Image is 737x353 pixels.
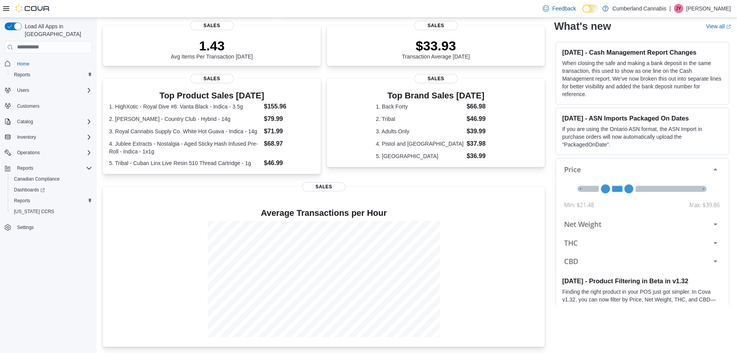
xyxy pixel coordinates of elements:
span: Inventory [17,134,36,140]
span: Settings [14,222,92,232]
dd: $46.99 [264,158,315,168]
dt: 1. HighXotic - Royal Dive #6: Vanta Black - Indica - 3.5g [109,103,261,110]
span: Sales [414,74,458,83]
span: Dashboards [14,187,45,193]
span: Sales [302,182,345,191]
span: Sales [414,21,458,30]
dt: 2. [PERSON_NAME] - Country Club - Hybrid - 14g [109,115,261,123]
h4: Average Transactions per Hour [109,208,539,218]
div: Joseph Young [674,4,683,13]
dt: 3. Royal Cannabis Supply Co. White Hot Guava - Indica - 14g [109,127,261,135]
span: Catalog [17,119,33,125]
p: When closing the safe and making a bank deposit in the same transaction, this used to show as one... [562,59,723,98]
img: Cova [15,5,50,12]
button: Canadian Compliance [8,174,95,184]
a: Settings [14,223,37,232]
a: Reports [11,70,33,79]
span: Feedback [552,5,576,12]
dd: $155.96 [264,102,315,111]
dd: $39.99 [467,127,496,136]
dt: 4. Pistol and [GEOGRAPHIC_DATA] [376,140,464,148]
button: Customers [2,100,95,112]
span: [US_STATE] CCRS [14,208,54,215]
a: Feedback [540,1,579,16]
span: Home [14,59,92,69]
span: Reports [14,72,30,78]
dt: 5. [GEOGRAPHIC_DATA] [376,152,464,160]
button: Users [2,85,95,96]
button: Reports [8,195,95,206]
nav: Complex example [5,55,92,253]
dd: $79.99 [264,114,315,124]
button: Catalog [2,116,95,127]
a: Dashboards [11,185,48,195]
a: Reports [11,196,33,205]
dt: 2. Tribal [376,115,464,123]
span: Load All Apps in [GEOGRAPHIC_DATA] [22,22,92,38]
span: Canadian Compliance [11,174,92,184]
dt: 5. Tribal - Cuban Linx Live Resin 510 Thread Cartridge - 1g [109,159,261,167]
h3: Top Product Sales [DATE] [109,91,315,100]
h3: [DATE] - ASN Imports Packaged On Dates [562,114,723,122]
a: Home [14,59,32,69]
dt: 3. Adults Only [376,127,464,135]
span: Operations [14,148,92,157]
span: Home [17,61,29,67]
dd: $66.98 [467,102,496,111]
span: Catalog [14,117,92,126]
div: Transaction Average [DATE] [402,38,470,60]
span: Reports [14,198,30,204]
dt: 1. Back Forty [376,103,464,110]
p: Finding the right product in your POS just got simpler. In Cova v1.32, you can now filter by Pric... [562,288,723,327]
h3: Top Brand Sales [DATE] [376,91,496,100]
button: Operations [2,147,95,158]
span: Settings [17,224,34,231]
dd: $71.99 [264,127,315,136]
dd: $36.99 [467,152,496,161]
button: Settings [2,222,95,233]
span: Reports [14,164,92,173]
button: [US_STATE] CCRS [8,206,95,217]
dt: 4. Jublee Extracts - Nostalgia - Aged Sticky Hash Infused Pre-Roll - Indica - 1x1g [109,140,261,155]
span: JY [676,4,681,13]
h3: [DATE] - Cash Management Report Changes [562,48,723,56]
dd: $37.98 [467,139,496,148]
button: Reports [2,163,95,174]
span: Reports [17,165,33,171]
span: Dashboards [11,185,92,195]
button: Inventory [2,132,95,143]
span: Customers [17,103,39,109]
a: Canadian Compliance [11,174,63,184]
dd: $46.99 [467,114,496,124]
button: Home [2,58,95,69]
h2: What's new [554,20,611,33]
button: Inventory [14,133,39,142]
div: Avg Items Per Transaction [DATE] [171,38,253,60]
dd: $68.97 [264,139,315,148]
p: 1.43 [171,38,253,53]
h3: [DATE] - Product Filtering in Beta in v1.32 [562,277,723,285]
span: Canadian Compliance [14,176,60,182]
p: Cumberland Cannabis [612,4,666,13]
button: Catalog [14,117,36,126]
span: Sales [190,21,234,30]
span: Sales [190,74,234,83]
button: Reports [14,164,36,173]
a: Dashboards [8,184,95,195]
a: Customers [14,102,43,111]
p: | [669,4,671,13]
a: [US_STATE] CCRS [11,207,57,216]
p: $33.93 [402,38,470,53]
span: Operations [17,150,40,156]
button: Reports [8,69,95,80]
span: Customers [14,101,92,111]
button: Operations [14,148,43,157]
span: Reports [11,70,92,79]
span: Users [14,86,92,95]
svg: External link [726,24,731,29]
button: Users [14,86,32,95]
span: Inventory [14,133,92,142]
span: Reports [11,196,92,205]
p: If you are using the Ontario ASN format, the ASN Import in purchase orders will now automatically... [562,125,723,148]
